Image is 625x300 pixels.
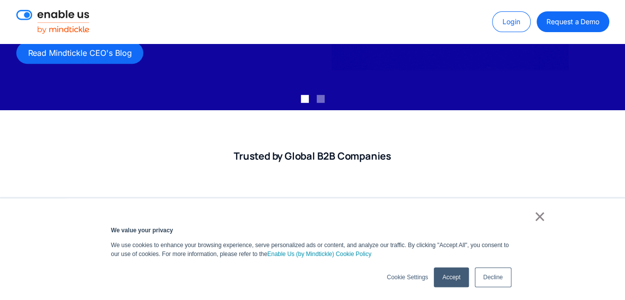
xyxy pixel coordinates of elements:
div: Show slide 2 of 2 [317,95,325,103]
strong: We value your privacy [111,227,173,234]
a: Login [492,11,531,32]
a: Accept [434,267,468,287]
a: × [534,212,546,221]
iframe: Qualified Messenger [580,255,625,300]
a: Request a Demo [537,11,609,32]
a: Cookie Settings [387,273,428,282]
h2: Trusted by Global B2B Companies [16,150,609,163]
div: Show slide 1 of 2 [301,95,309,103]
a: Decline [475,267,511,287]
a: Read Mindtickle CEO's Blog [16,42,144,64]
p: We use cookies to enhance your browsing experience, serve personalized ads or content, and analyz... [111,241,514,258]
a: Enable Us (by Mindtickle) Cookie Policy [267,250,372,258]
